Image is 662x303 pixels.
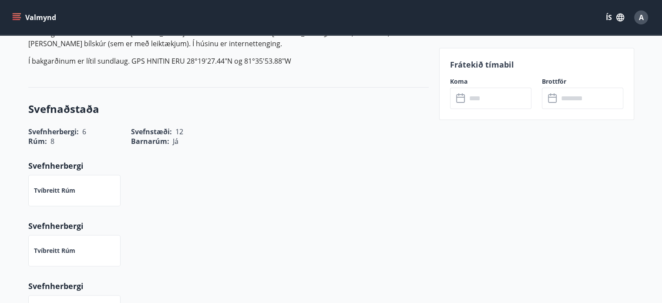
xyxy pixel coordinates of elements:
p: Tvíbreitt rúm [34,186,75,195]
p: Svefnherbergi [28,160,429,171]
p: Frátekið tímabil [450,59,623,70]
h3: Svefnaðstaða [28,102,429,116]
button: ÍS [601,10,629,25]
span: Já [173,136,178,146]
button: A [631,7,652,28]
p: Tvíbreitt rúm [34,246,75,255]
p: Svefnherbergi [28,280,429,292]
label: Koma [450,77,531,86]
p: Svefnherbergi [28,220,429,232]
span: Barnarúm : [131,136,169,146]
button: menu [10,10,60,25]
span: A [639,13,644,22]
p: Í bakgarðinum er lítil sundlaug. GPS HNITIN ERU 28°19'27.44"N og 81°35'53.88"W [28,56,429,66]
span: Rúm : [28,136,47,146]
label: Brottför [542,77,623,86]
span: 8 [50,136,54,146]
